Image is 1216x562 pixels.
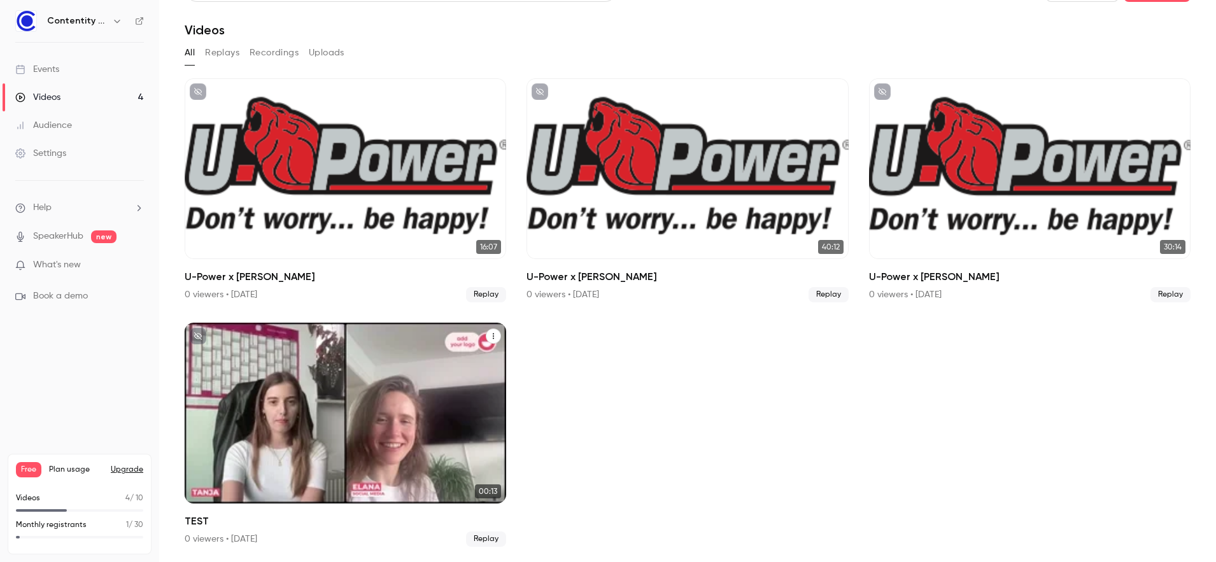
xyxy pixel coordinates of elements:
[818,240,844,254] span: 40:12
[1150,287,1191,302] span: Replay
[527,288,599,301] div: 0 viewers • [DATE]
[47,15,107,27] h6: Contentity GmbH
[111,465,143,475] button: Upgrade
[15,119,72,132] div: Audience
[869,288,942,301] div: 0 viewers • [DATE]
[475,484,501,498] span: 00:13
[309,43,344,63] button: Uploads
[466,531,506,547] span: Replay
[185,323,506,547] a: 00:13TEST0 viewers • [DATE]Replay
[185,78,506,302] a: 16:07U-Power x [PERSON_NAME]0 viewers • [DATE]Replay
[185,323,506,547] li: TEST
[809,287,849,302] span: Replay
[532,83,548,100] button: unpublished
[15,91,60,104] div: Videos
[205,43,239,63] button: Replays
[185,78,506,302] li: U-Power x Sven Bensch
[185,514,506,529] h2: TEST
[185,22,225,38] h1: Videos
[15,147,66,160] div: Settings
[125,493,143,504] p: / 10
[185,78,1191,547] ul: Videos
[33,230,83,243] a: SpeakerHub
[527,269,848,285] h2: U-Power x [PERSON_NAME]
[228,347,297,358] p: Contentity GmbH
[250,43,299,63] button: Recordings
[91,230,117,243] span: new
[476,240,501,254] span: 16:07
[16,11,36,31] img: Contentity GmbH
[33,201,52,214] span: Help
[15,201,144,214] li: help-dropdown-opener
[185,43,195,63] button: All
[16,519,87,531] p: Monthly registrants
[1160,240,1185,254] span: 30:14
[185,288,257,301] div: 0 viewers • [DATE]
[16,493,40,504] p: Videos
[15,63,59,76] div: Events
[206,453,484,482] p: TEST
[190,328,206,344] button: unpublished
[874,83,891,100] button: unpublished
[33,290,88,303] span: Book a demo
[206,344,222,360] img: TEST
[126,521,129,529] span: 1
[869,78,1191,302] a: 30:14U-Power x [PERSON_NAME]0 viewers • [DATE]Replay
[190,83,206,100] button: unpublished
[185,533,257,545] div: 0 viewers • [DATE]
[869,269,1191,285] h2: U-Power x [PERSON_NAME]
[527,78,848,302] a: 40:12U-Power x [PERSON_NAME]0 viewers • [DATE]Replay
[466,287,506,302] span: Replay
[126,519,143,531] p: / 30
[16,462,41,477] span: Free
[125,495,130,502] span: 4
[185,269,506,285] h2: U-Power x [PERSON_NAME]
[33,258,81,272] span: What's new
[527,78,848,302] li: U-Power x David Wendler
[869,78,1191,302] li: U-Power x Markus Wolff
[49,465,103,475] span: Plan usage
[446,344,484,360] span: [DATE]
